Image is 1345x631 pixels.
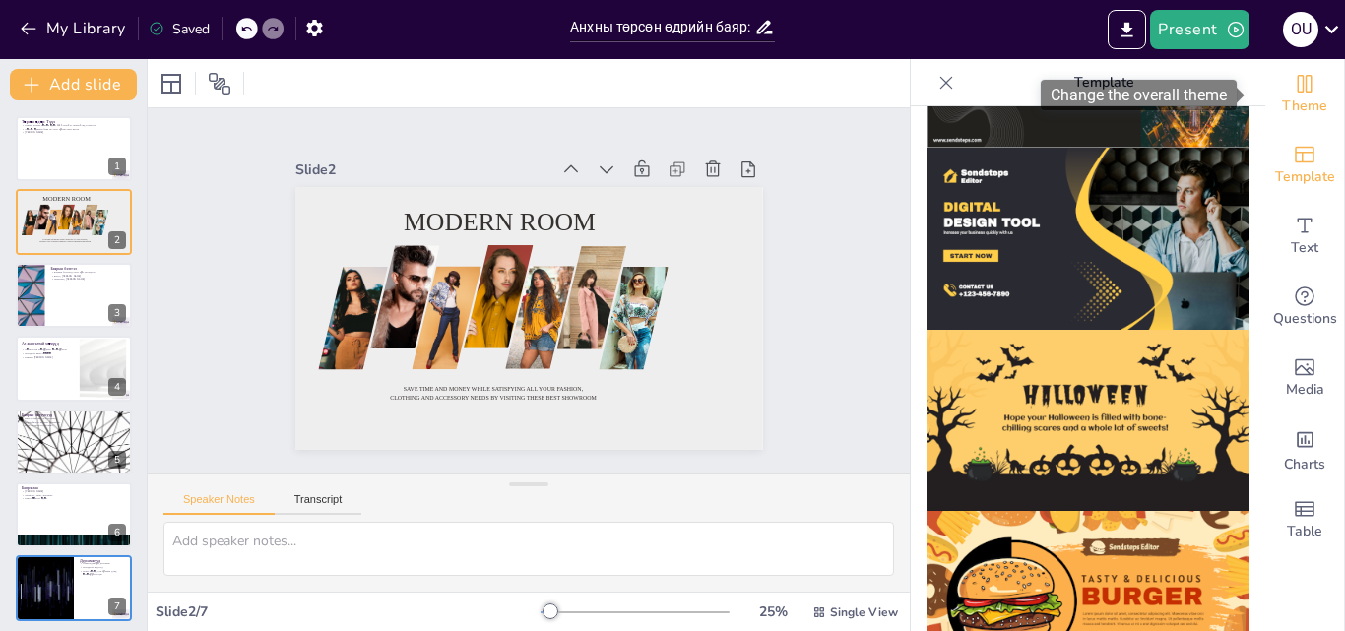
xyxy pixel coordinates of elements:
div: 3 [16,263,132,328]
div: 3 [108,304,126,322]
div: Add images, graphics, shapes or video [1265,343,1344,413]
span: Save time and money while satisfying all your fashion, clothing and accessory needs by visiting t... [39,239,91,243]
p: [PERSON_NAME] [22,489,126,493]
p: Баярын бялуунууд [22,411,126,417]
p: Баярын [PERSON_NAME] [22,355,74,359]
span: Media [1286,379,1324,401]
input: Insert title [570,13,754,41]
div: 1 [16,116,132,181]
div: 2 [16,189,132,254]
button: O U [1283,10,1318,49]
p: Инээдтэй явдлууд [80,566,126,570]
div: 4 [108,378,126,396]
p: [PERSON_NAME] [22,131,126,135]
span: Position [208,72,231,95]
div: 25 % [749,602,797,621]
p: Баярлалаа [22,485,126,491]
p: Миний анхны төрсөн өдөр 2025 оны 8-р сарын 6-нд тохиосон [22,123,126,127]
span: Questions [1273,308,1337,330]
p: Баярын бэлтгэлд олон хүн оролцсон [50,270,126,274]
p: Төрсөн өдрийн баяр нь олон хүний хамт ирсэн [22,127,126,131]
img: thumb-12.png [927,148,1249,330]
p: Инээдтэй яриа хөөрөө [22,352,74,356]
div: Slide 2 / 7 [156,602,541,621]
div: Get real-time input from your audience [1265,272,1344,343]
div: Change the overall theme [1265,59,1344,130]
span: Modern room [42,195,90,202]
p: Аз жаргалтай мөчүүд [22,341,74,347]
span: Modern room [410,195,604,243]
span: Theme [1282,95,1327,117]
p: Баяр хөөртэй өдөр [22,497,126,501]
p: Найз нөхөд, гэр бүлийн дунд өнгөрүүлсэн цаг [80,570,126,577]
div: Slide 2 [308,137,563,182]
button: My Library [15,13,134,44]
p: Баярын бэлтгэл [50,266,126,272]
p: Дурсамжууд [80,558,126,564]
div: 4 [16,336,132,401]
div: Add a table [1265,484,1344,555]
span: Charts [1284,454,1325,475]
button: Present [1150,10,1249,49]
div: 7 [108,598,126,615]
button: Export to PowerPoint [1108,10,1146,49]
span: Save time and money while satisfying all your fashion, clothing and accessory needs by visiting t... [379,372,585,407]
p: Template [962,59,1246,106]
p: Зочид бялууг амтлан баярласан [22,420,126,424]
div: 2 [108,231,126,249]
span: Template [1275,166,1335,188]
div: 5 [108,451,126,469]
div: Saved [149,20,210,38]
div: Add ready made slides [1265,130,1344,201]
p: Төрсөн өдөр: Түүх [22,119,126,125]
div: Add charts and graphs [1265,413,1344,484]
span: Table [1287,521,1322,542]
button: Speaker Notes [163,493,275,515]
div: O U [1283,12,1318,47]
div: 6 [108,524,126,541]
div: 7 [16,555,132,620]
button: Transcript [275,493,362,515]
span: Single View [830,604,898,620]
img: thumb-13.png [927,330,1249,512]
div: 6 [16,482,132,547]
div: 1 [108,158,126,175]
p: Бялуу, амттанууд бэлтгэсэн [22,416,126,420]
p: Чимэглэл, [PERSON_NAME] [50,278,126,282]
p: Мартагдашгүй дурсамж [80,562,126,566]
div: 5 [16,410,132,474]
p: Хөгжилтэй мөчүүдийг өнгөрүүлсэн [22,348,74,352]
p: Бялуунуудын тухай яриа [22,423,126,427]
p: Бялуу, [PERSON_NAME] [50,274,126,278]
div: Change the overall theme [1041,80,1237,110]
span: Text [1291,237,1318,259]
div: Layout [156,68,187,99]
button: Add slide [10,69,137,100]
p: Дэмжлэг, хайр, анхаарал [22,493,126,497]
div: Add text boxes [1265,201,1344,272]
